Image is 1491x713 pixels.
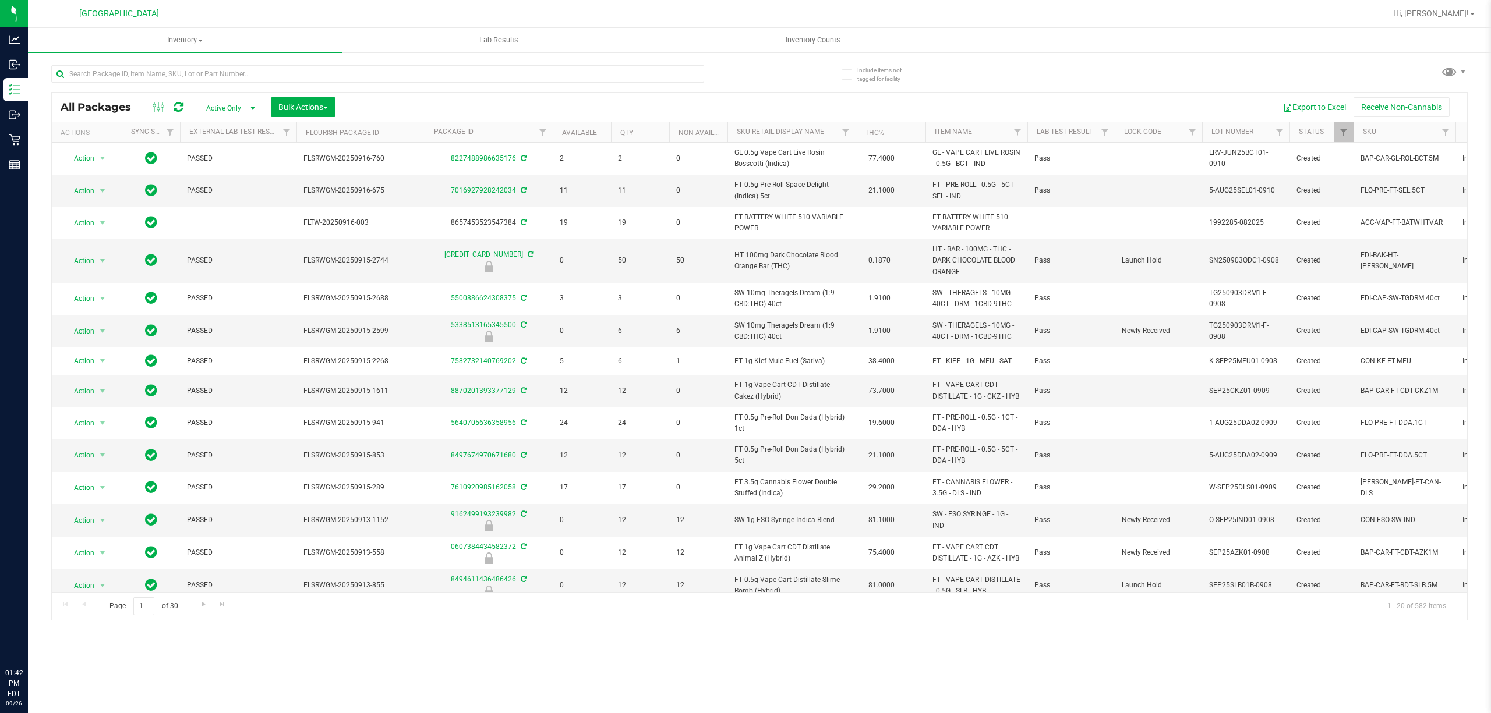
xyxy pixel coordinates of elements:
span: FT 0.5g Vape Cart Distillate Slime Bomb (Hybrid) [734,574,849,597]
a: THC% [865,129,884,137]
span: Action [63,447,95,463]
a: Status [1299,127,1324,136]
span: 19 [560,217,604,228]
span: Action [63,323,95,339]
span: Sync from Compliance System [519,451,527,459]
span: Sync from Compliance System [519,186,527,194]
span: select [96,383,110,399]
span: FT - PRE-ROLL - 0.5G - 5CT - DDA - HYB [932,444,1020,466]
span: FLTW-20250916-003 [303,217,418,228]
span: Action [63,545,95,561]
span: K-SEP25MFU01-0908 [1209,356,1282,367]
a: Go to the next page [195,597,212,613]
span: 0 [676,450,720,461]
span: Action [63,512,95,528]
span: SN250903ODC1-0908 [1209,255,1282,266]
span: FT BATTERY WHITE 510 VARIABLE POWER [932,212,1020,234]
span: FT 0.5g Pre-Roll Space Delight (Indica) 5ct [734,179,849,201]
span: ACC-VAP-FT-BATWHTVAR [1361,217,1448,228]
span: FT 1g Vape Cart CDT Distillate Cakez (Hybrid) [734,379,849,402]
span: 17 [618,482,662,493]
span: In Sync [145,150,157,166]
span: 24 [618,417,662,428]
span: Newly Received [1122,325,1195,336]
span: BAP-CAR-FT-BDT-SLB.5M [1361,580,1448,591]
span: Sync from Compliance System [519,483,527,491]
span: 11 [560,185,604,196]
span: 6 [618,325,662,336]
a: 0607384434582372 [451,542,516,551]
span: select [96,415,110,431]
span: Action [63,290,95,307]
span: SW 1g FSO Syringe Indica Blend [734,515,849,526]
span: GL - VAPE CART LIVE ROSIN - 0.5G - BCT - IND [932,147,1020,169]
span: 81.0000 [863,577,900,594]
span: 5 [560,356,604,367]
span: Created [1296,515,1347,526]
a: 8497674970671680 [451,451,516,459]
span: [GEOGRAPHIC_DATA] [79,9,159,19]
span: Created [1296,293,1347,304]
span: CON-FSO-SW-IND [1361,515,1448,526]
span: 0.1870 [863,252,896,269]
span: TG250903DRM1-F-0908 [1209,320,1282,342]
a: Sku Retail Display Name [737,127,824,136]
span: select [96,215,110,231]
span: 1-AUG25DDA02-0909 [1209,417,1282,428]
span: FT 1g Kief Mule Fuel (Sativa) [734,356,849,367]
span: FLO-PRE-FT-DDA.5CT [1361,450,1448,461]
span: HT 100mg Dark Chocolate Blood Orange Bar (THC) [734,250,849,272]
span: Pass [1034,515,1108,526]
span: LRV-JUN25BCT01-0910 [1209,147,1282,169]
span: Sync from Compliance System [519,294,527,302]
a: [CREDIT_CARD_NUMBER] [444,250,523,258]
span: Created [1296,417,1347,428]
a: 5338513165345500 [451,321,516,329]
span: 0 [560,547,604,558]
span: select [96,480,110,496]
iframe: Resource center unread badge [34,618,48,632]
span: PASSED [187,482,289,493]
button: Export to Excel [1276,97,1354,117]
span: Hi, [PERSON_NAME]! [1393,9,1469,18]
span: [PERSON_NAME]-FT-CAN-DLS [1361,477,1448,499]
span: Lab Results [464,35,534,45]
div: Newly Received [423,520,554,531]
span: Created [1296,482,1347,493]
span: 17 [560,482,604,493]
a: Filter [836,122,856,142]
a: Lab Test Result [1037,127,1092,136]
span: Sync from Compliance System [519,218,527,226]
span: In Sync [145,544,157,561]
span: Sync from Compliance System [519,510,527,518]
div: Newly Received [423,552,554,564]
span: 12 [676,515,720,526]
span: Pass [1034,385,1108,396]
span: W-SEP25DLS01-0909 [1209,482,1282,493]
span: Newly Received [1122,547,1195,558]
iframe: Resource center [12,620,47,655]
a: 8494611436486426 [451,575,516,583]
span: HT - BAR - 100MG - THC - DARK CHOCOLATE BLOOD ORANGE [932,244,1020,278]
span: 29.2000 [863,479,900,496]
span: Sync from Compliance System [526,250,533,258]
span: Sync from Compliance System [519,542,527,551]
span: Launch Hold [1122,255,1195,266]
span: select [96,183,110,199]
span: In Sync [145,322,157,339]
inline-svg: Analytics [9,34,20,45]
span: 19 [618,217,662,228]
span: 12 [618,450,662,461]
span: Action [63,353,95,369]
span: FT - VAPE CART CDT DISTILLATE - 1G - AZK - HYB [932,542,1020,564]
a: Inventory Counts [656,28,970,52]
span: PASSED [187,293,289,304]
a: Flourish Package ID [306,129,379,137]
a: Item Name [935,127,972,136]
span: select [96,353,110,369]
a: Available [562,129,597,137]
span: PASSED [187,255,289,266]
span: In Sync [145,512,157,528]
span: FLSRWGM-20250916-760 [303,153,418,164]
span: 2 [618,153,662,164]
